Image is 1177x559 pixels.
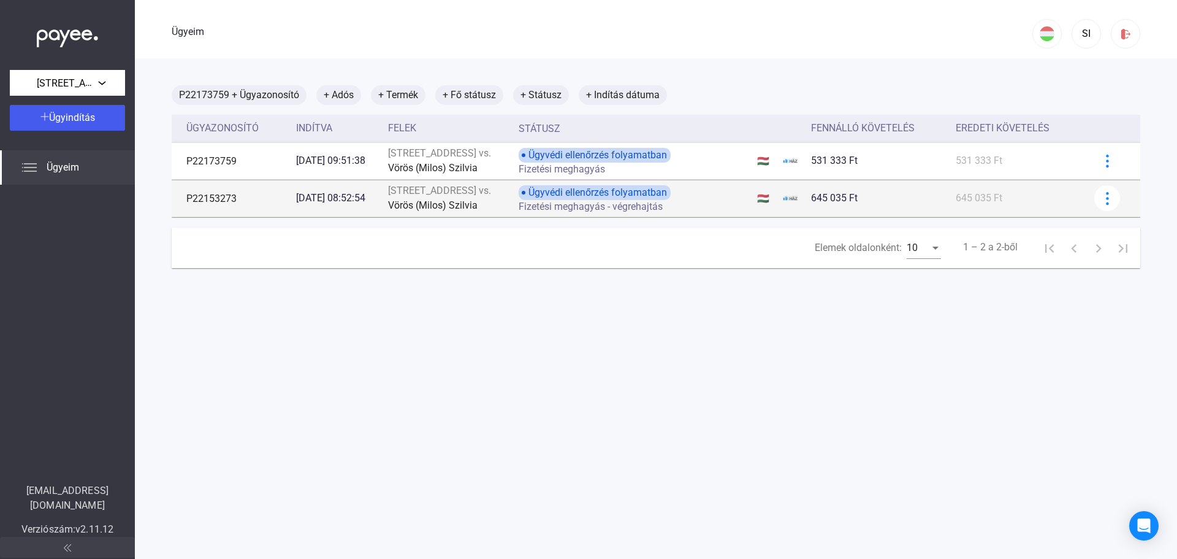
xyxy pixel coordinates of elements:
[811,192,858,204] font: 645 035 Ft
[186,122,259,134] font: Ügyazonosító
[956,122,1049,134] font: Eredeti követelés
[388,162,478,174] font: Vörös (Milos) Szilvia
[757,193,769,204] font: 🇭🇺
[37,77,128,89] font: [STREET_ADDRESS].
[388,147,491,159] font: [STREET_ADDRESS] vs.
[186,155,237,167] font: P22173759
[21,523,75,535] font: Verziószám:
[1129,511,1159,541] div: Intercom Messenger megnyitása
[296,122,332,134] font: Indítva
[757,155,769,167] font: 🇭🇺
[811,122,915,134] font: Fennálló követelés
[296,121,378,136] div: Indítva
[519,201,663,212] font: Fizetési meghagyás - végrehajtás
[783,191,798,206] img: ehaz-mini
[388,122,416,134] font: Felek
[388,121,509,136] div: Felek
[1111,19,1140,48] button: kijelentkezés-piros
[1032,19,1062,48] button: HU
[1101,192,1114,205] img: kékebb
[1119,28,1132,40] img: kijelentkezés-piros
[1094,148,1120,174] button: kékebb
[40,112,49,121] img: plus-white.svg
[1086,236,1111,260] button: Következő oldal
[963,241,1018,253] font: 1 – 2 a 2-ből
[22,160,37,175] img: list.svg
[296,192,365,204] font: [DATE] 08:52:54
[296,155,365,166] font: [DATE] 09:51:38
[378,89,418,101] font: + Termék
[907,242,918,253] font: 10
[1040,26,1054,41] img: HU
[956,192,1002,204] font: 645 035 Ft
[75,523,113,535] font: v2.11.12
[1037,236,1062,260] button: Első oldal
[443,89,496,101] font: + Fő státusz
[47,161,79,173] font: Ügyeim
[388,199,478,211] font: Vörös (Milos) Szilvia
[1094,185,1120,211] button: kékebb
[10,105,125,131] button: Ügyindítás
[172,26,204,37] font: Ügyeim
[64,544,71,552] img: arrow-double-left-grey.svg
[324,89,354,101] font: + Adós
[49,112,95,123] font: Ügyindítás
[1072,19,1101,48] button: SI
[956,121,1079,136] div: Eredeti követelés
[528,187,667,198] font: Ügyvédi ellenőrzés folyamatban
[1082,28,1091,39] font: SI
[519,123,560,134] font: Státusz
[907,241,941,255] mat-select: Elemek oldalonként:
[179,89,229,101] font: P22173759
[783,153,798,168] img: ehaz-mini
[186,121,286,136] div: Ügyazonosító
[26,485,109,511] font: [EMAIL_ADDRESS][DOMAIN_NAME]
[528,149,667,161] font: Ügyvédi ellenőrzés folyamatban
[232,89,299,101] font: + Ügyazonosító
[1062,236,1086,260] button: Előző oldal
[186,193,237,204] font: P22153273
[519,163,605,175] font: Fizetési meghagyás
[1101,155,1114,168] img: kékebb
[520,89,562,101] font: + Státusz
[815,242,902,253] font: Elemek oldalonként:
[1111,236,1135,260] button: Utolsó oldal
[10,70,125,96] button: [STREET_ADDRESS].
[811,155,858,166] font: 531 333 Ft
[37,23,98,48] img: white-payee-white-dot.svg
[811,121,946,136] div: Fennálló követelés
[956,155,1002,166] font: 531 333 Ft
[586,89,660,101] font: + Indítás dátuma
[388,185,491,196] font: [STREET_ADDRESS] vs.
